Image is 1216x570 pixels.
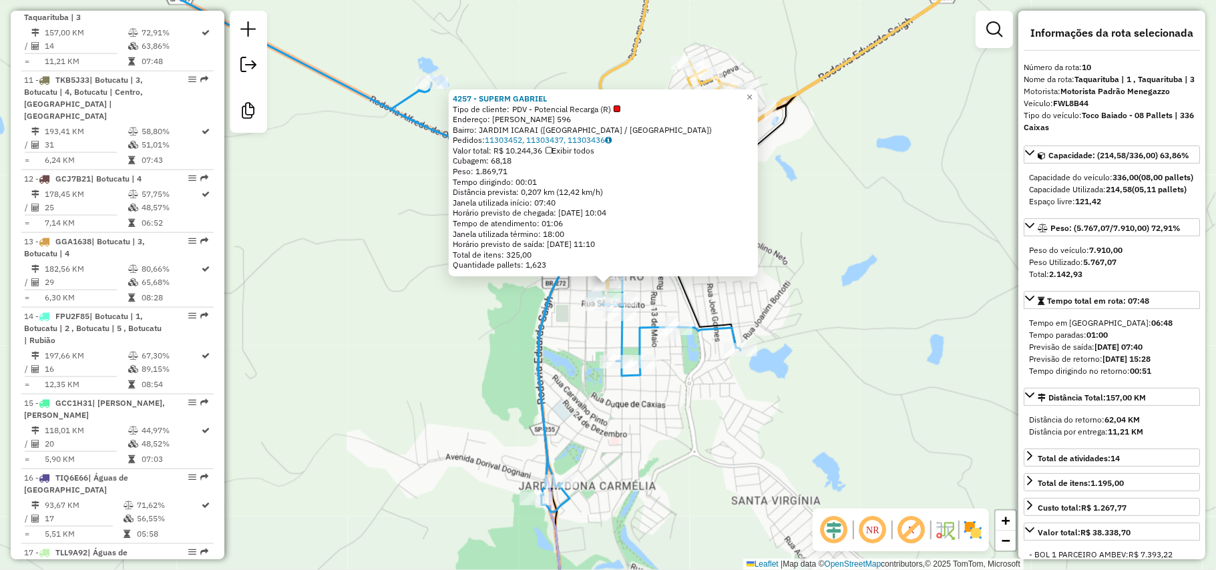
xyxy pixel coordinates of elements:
[188,312,196,320] em: Opções
[453,198,754,208] div: Janela utilizada início: 07:40
[24,55,31,68] td: =
[453,93,547,103] strong: 4257 - SUPERM GABRIEL
[44,362,128,376] td: 16
[1029,365,1195,377] div: Tempo dirigindo no retorno:
[24,362,31,376] td: /
[31,204,39,212] i: Total de Atividades
[44,39,128,53] td: 14
[1108,426,1143,437] strong: 11,21 KM
[44,55,128,68] td: 11,21 KM
[1029,268,1195,280] div: Total:
[188,398,196,406] em: Opções
[1029,172,1195,184] div: Capacidade do veículo:
[1104,414,1140,424] strong: 62,04 KM
[188,237,196,245] em: Opções
[128,265,138,273] i: % de utilização do peso
[1110,453,1120,463] strong: 14
[1050,223,1181,233] span: Peso: (5.767,07/7.910,00) 72,91%
[1024,27,1200,39] h4: Informações da rota selecionada
[24,453,31,466] td: =
[188,174,196,182] em: Opções
[825,559,881,569] a: OpenStreetMap
[1024,291,1200,309] a: Tempo total em rota: 07:48
[605,136,612,144] i: Observações
[1029,341,1195,353] div: Previsão de saída:
[453,156,754,166] div: Cubagem: 68,18
[1029,414,1195,426] div: Distância do retorno:
[453,208,754,218] div: Horário previsto de chegada: [DATE] 10:04
[1089,245,1123,255] strong: 7.910,00
[781,559,783,569] span: |
[1094,342,1143,352] strong: [DATE] 07:40
[1024,146,1200,164] a: Capacidade: (214,58/336,00) 63,86%
[453,93,754,270] div: Tempo de atendimento: 01:06
[202,352,210,360] i: Rota otimizada
[44,125,128,138] td: 193,41 KM
[1102,354,1151,364] strong: [DATE] 15:28
[141,262,201,276] td: 80,66%
[31,265,39,273] i: Distância Total
[128,141,138,149] i: % de utilização da cubagem
[141,26,201,39] td: 72,91%
[200,548,208,556] em: Rota exportada
[141,201,201,214] td: 48,57%
[44,424,128,437] td: 118,01 KM
[128,42,138,50] i: % de utilização da cubagem
[188,473,196,481] em: Opções
[1024,61,1200,73] div: Número da rota:
[136,527,201,541] td: 05:58
[747,559,779,569] a: Leaflet
[1038,392,1146,404] div: Distância Total:
[235,97,262,127] a: Criar modelo
[1024,449,1200,467] a: Total de atividades:14
[200,398,208,406] em: Rota exportada
[1024,408,1200,443] div: Distância Total:157,00 KM
[981,16,1008,43] a: Exibir filtros
[1029,329,1195,341] div: Tempo paradas:
[124,530,130,538] i: Tempo total em rota
[44,512,123,525] td: 17
[55,174,91,184] span: GCJ7B21
[453,146,754,156] div: Valor total: R$ 10.244,36
[895,514,928,546] span: Exibir rótulo
[202,29,210,37] i: Rota otimizada
[141,453,201,466] td: 07:03
[24,398,165,420] span: | [PERSON_NAME], [PERSON_NAME]
[1024,85,1200,97] div: Motorista:
[128,204,138,212] i: % de utilização da cubagem
[1047,296,1149,306] span: Tempo total em rota: 07:48
[141,424,201,437] td: 44,97%
[453,187,754,198] div: Distância prevista: 0,207 km (12,42 km/h)
[31,278,39,286] i: Total de Atividades
[24,547,152,569] span: 17 -
[44,453,128,466] td: 5,90 KM
[1024,97,1200,109] div: Veículo:
[1106,184,1132,194] strong: 214,58
[1151,318,1173,328] strong: 06:48
[124,501,134,509] i: % de utilização do peso
[24,39,31,53] td: /
[1029,196,1195,208] div: Espaço livre:
[1053,98,1088,108] strong: FWL8B44
[1038,477,1124,489] div: Total de itens:
[55,75,89,85] span: TKB5J33
[1024,523,1200,541] a: Valor total:R$ 38.338,70
[1038,527,1131,539] div: Valor total:
[136,499,201,512] td: 71,62%
[1106,392,1146,402] span: 157,00 KM
[453,260,754,270] div: Quantidade pallets: 1,623
[24,547,152,569] span: | Águas de [GEOGRAPHIC_DATA], Iaras Pista
[141,378,201,391] td: 08:54
[934,519,956,541] img: Fluxo de ruas
[1002,532,1010,549] span: −
[743,559,1024,570] div: Map data © contributors,© 2025 TomTom, Microsoft
[485,135,612,145] a: 11303452, 11303437, 11303436
[128,156,135,164] i: Tempo total em rota
[1130,366,1151,376] strong: 00:51
[996,531,1016,551] a: Zoom out
[1132,184,1187,194] strong: (05,11 pallets)
[1024,109,1200,133] div: Tipo do veículo:
[200,174,208,182] em: Rota exportada
[188,75,196,83] em: Opções
[1029,184,1195,196] div: Capacidade Utilizada:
